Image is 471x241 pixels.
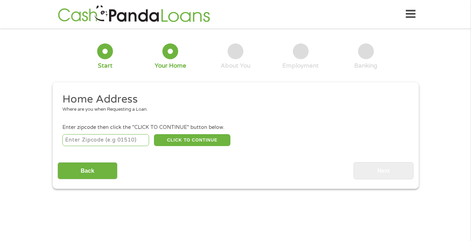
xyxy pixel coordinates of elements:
input: Next [354,162,413,179]
img: GetLoanNow Logo [56,4,212,24]
div: Start [98,62,113,70]
button: CLICK TO CONTINUE [154,134,230,146]
div: Enter zipcode then click the "CLICK TO CONTINUE" button below. [62,124,408,131]
div: Employment [282,62,319,70]
input: Back [58,162,117,179]
h2: Home Address [62,92,403,106]
div: Your Home [155,62,186,70]
div: Where are you when Requesting a Loan. [62,106,403,113]
div: Banking [354,62,377,70]
div: About You [221,62,250,70]
input: Enter Zipcode (e.g 01510) [62,134,149,146]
